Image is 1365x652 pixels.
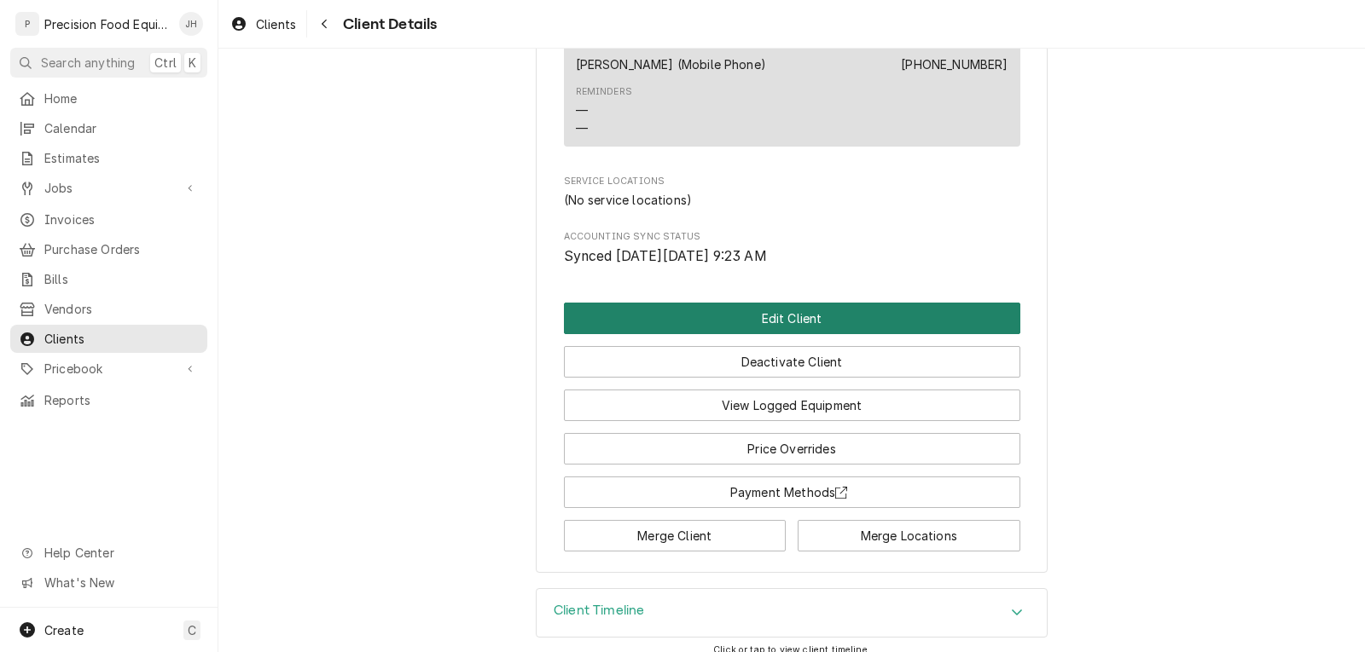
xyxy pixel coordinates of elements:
[44,300,199,318] span: Vendors
[901,38,1008,72] div: Phone
[564,464,1020,508] div: Button Group Row
[179,12,203,36] div: JH
[564,520,787,551] button: Merge Client
[10,48,207,78] button: Search anythingCtrlK
[311,10,338,38] button: Navigate back
[564,248,767,264] span: Synced [DATE][DATE] 9:23 AM
[179,12,203,36] div: Jason Hertel's Avatar
[41,54,135,72] span: Search anything
[188,621,196,639] span: C
[564,346,1020,378] button: Deactivate Client
[564,30,1020,147] div: Contact
[564,433,1020,464] button: Price Overrides
[10,235,207,263] a: Purchase Orders
[44,179,173,197] span: Jobs
[189,54,196,72] span: K
[564,378,1020,421] div: Button Group Row
[10,355,207,383] a: Go to Pricebook
[564,476,1020,508] button: Payment Methods
[44,240,199,258] span: Purchase Orders
[10,295,207,323] a: Vendors
[10,265,207,293] a: Bills
[44,391,199,409] span: Reports
[10,144,207,172] a: Estimates
[10,568,207,597] a: Go to What's New
[537,589,1047,637] button: Accordion Details Expand Trigger
[10,386,207,414] a: Reports
[564,303,1020,334] div: Button Group Row
[256,15,296,33] span: Clients
[564,191,1020,209] div: Service Locations List
[564,389,1020,421] button: View Logged Equipment
[44,119,199,137] span: Calendar
[564,508,1020,551] div: Button Group Row
[44,149,199,167] span: Estimates
[10,114,207,142] a: Calendar
[154,54,177,72] span: Ctrl
[564,230,1020,244] span: Accounting Sync Status
[224,10,303,38] a: Clients
[554,603,644,619] h3: Client Timeline
[564,303,1020,551] div: Button Group
[564,334,1020,378] div: Button Group Row
[44,623,84,638] span: Create
[564,246,1020,267] span: Accounting Sync Status
[10,205,207,234] a: Invoices
[10,84,207,113] a: Home
[798,520,1020,551] button: Merge Locations
[44,544,197,562] span: Help Center
[564,421,1020,464] div: Button Group Row
[15,12,39,36] div: P
[44,89,199,107] span: Home
[576,101,588,119] div: —
[537,589,1047,637] div: Accordion Header
[576,55,766,73] div: [PERSON_NAME] (Mobile Phone)
[44,270,199,288] span: Bills
[44,330,199,348] span: Clients
[338,13,437,36] span: Client Details
[564,175,1020,209] div: Service Locations
[44,574,197,591] span: What's New
[564,230,1020,267] div: Accounting Sync Status
[44,15,170,33] div: Precision Food Equipment LLC
[576,85,632,137] div: Reminders
[44,211,199,228] span: Invoices
[901,57,1008,72] a: [PHONE_NUMBER]
[576,38,766,72] div: Name
[576,119,588,137] div: —
[10,539,207,567] a: Go to Help Center
[564,303,1020,334] button: Edit Client
[536,588,1048,638] div: Client Timeline
[576,85,632,99] div: Reminders
[10,325,207,353] a: Clients
[44,360,173,378] span: Pricebook
[564,175,1020,188] span: Service Locations
[10,174,207,202] a: Go to Jobs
